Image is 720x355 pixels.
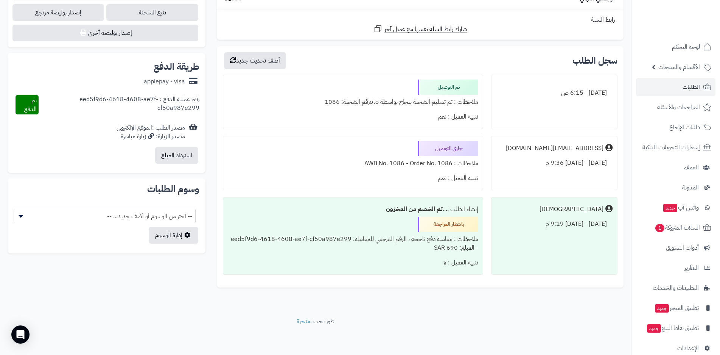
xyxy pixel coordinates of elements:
a: التطبيقات والخدمات [636,279,715,297]
div: applepay - visa [144,77,185,86]
h2: وسوم الطلبات [14,185,199,194]
span: طلبات الإرجاع [669,122,700,133]
span: أدوات التسويق [666,242,699,253]
div: [EMAIL_ADDRESS][DOMAIN_NAME] [506,144,603,153]
div: إنشاء الطلب .... [228,202,479,217]
div: رابط السلة [220,16,620,24]
span: الطلبات [683,82,700,92]
div: ملاحظات : تم تسليم الشحنة بنجاح بواسطة otoرقم الشحنة: 1086 [228,95,479,109]
div: Open Intercom Messenger [11,325,30,344]
span: -- اختر من الوسوم أو أضف جديد... -- [14,209,195,224]
div: [DATE] - [DATE] 9:19 م [496,217,613,231]
div: تنبيه العميل : لا [228,255,479,270]
div: جاري التوصيل [418,141,478,156]
a: تطبيق نقاط البيعجديد [636,319,715,337]
span: المدونة [682,182,699,193]
span: إشعارات التحويلات البنكية [642,142,700,153]
button: أضف تحديث جديد [224,52,286,69]
div: رقم عملية الدفع : eed5f9d6-4618-4608-ae7f-cf50a987e299 [39,95,199,115]
span: -- اختر من الوسوم أو أضف جديد... -- [14,209,196,223]
a: إدارة الوسوم [149,227,198,244]
span: التطبيقات والخدمات [653,283,699,293]
span: الإعدادات [677,343,699,353]
a: لوحة التحكم [636,38,715,56]
button: إصدار بوليصة أخرى [12,25,198,41]
a: تطبيق المتجرجديد [636,299,715,317]
span: تم الدفع [24,96,37,114]
a: أدوات التسويق [636,239,715,257]
span: التقارير [684,263,699,273]
span: تطبيق المتجر [654,303,699,313]
div: [DATE] - [DATE] 9:36 م [496,156,613,170]
div: تنبيه العميل : نعم [228,171,479,186]
span: جديد [647,324,661,333]
button: استرداد المبلغ [155,147,198,164]
div: تنبيه العميل : نعم [228,109,479,124]
span: تطبيق نقاط البيع [646,323,699,333]
a: التقارير [636,259,715,277]
div: مصدر الزيارة: زيارة مباشرة [117,132,185,141]
div: بانتظار المراجعة [418,217,478,232]
img: logo-2.png [669,17,713,33]
a: متجرة [297,317,310,326]
a: إشعارات التحويلات البنكية [636,138,715,156]
span: الأقسام والمنتجات [658,62,700,72]
h2: طريقة الدفع [154,62,199,71]
span: إصدار بوليصة مرتجع [12,4,104,21]
span: لوحة التحكم [672,42,700,52]
a: الطلبات [636,78,715,96]
span: جديد [655,304,669,313]
div: [DATE] - 6:15 ص [496,86,613,100]
div: [DEMOGRAPHIC_DATA] [540,205,603,214]
a: شارك رابط السلة نفسها مع عميل آخر [373,24,467,34]
span: السلات المتروكة [655,222,700,233]
a: السلات المتروكة1 [636,219,715,237]
div: تم التوصيل [418,80,478,95]
span: شارك رابط السلة نفسها مع عميل آخر [384,25,467,34]
a: تتبع الشحنة [106,4,198,21]
span: وآتس آب [662,202,699,213]
div: ملاحظات : معاملة دفع ناجحة ، الرقم المرجعي للمعاملة: eed5f9d6-4618-4608-ae7f-cf50a987e299 - المبل... [228,232,479,255]
span: 1 [655,224,665,233]
a: طلبات الإرجاع [636,118,715,136]
h3: سجل الطلب [572,56,617,65]
b: تم الخصم من المخزون [386,205,443,214]
span: جديد [663,204,677,212]
a: العملاء [636,158,715,177]
a: وآتس آبجديد [636,199,715,217]
a: المدونة [636,178,715,197]
div: مصدر الطلب :الموقع الإلكتروني [117,124,185,141]
a: المراجعات والأسئلة [636,98,715,116]
span: المراجعات والأسئلة [657,102,700,113]
span: العملاء [684,162,699,173]
div: ملاحظات : AWB No. 1086 - Order No. 1086 [228,156,479,171]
